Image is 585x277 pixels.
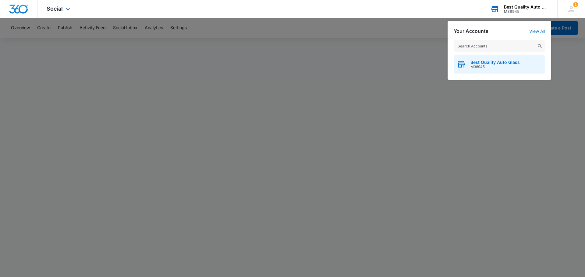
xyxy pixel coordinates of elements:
[504,9,548,14] div: account id
[454,28,488,34] h2: Your Accounts
[470,65,520,69] span: M38945
[573,2,578,7] div: notifications count
[47,5,63,12] span: Social
[454,55,545,74] button: Best Quality Auto GlassM38945
[504,5,548,9] div: account name
[573,2,578,7] span: 1
[529,29,545,34] a: View All
[470,60,520,65] span: Best Quality Auto Glass
[454,40,545,52] input: Search Accounts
